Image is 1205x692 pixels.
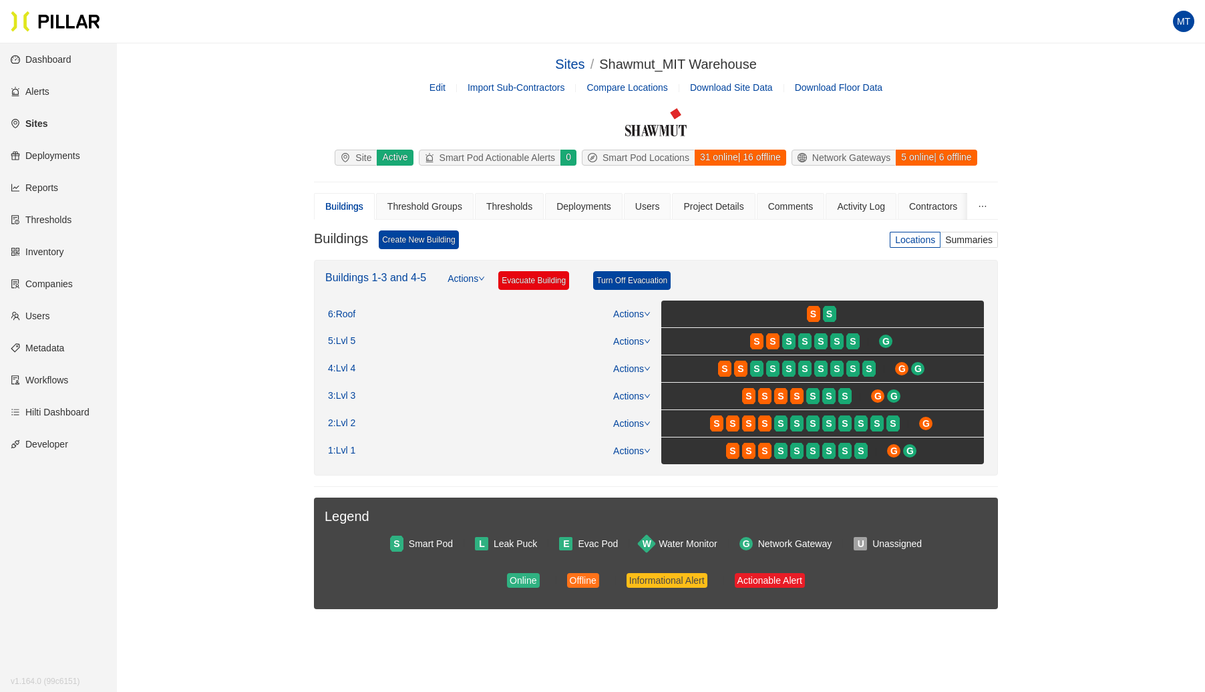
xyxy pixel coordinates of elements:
[376,150,413,166] div: Active
[798,153,812,162] span: global
[753,361,759,376] span: S
[613,391,651,401] a: Actions
[761,444,767,458] span: S
[810,416,816,431] span: S
[786,334,792,349] span: S
[890,416,896,431] span: S
[818,334,824,349] span: S
[842,416,848,431] span: S
[644,420,651,427] span: down
[858,416,864,431] span: S
[683,199,743,214] div: Project Details
[624,106,687,139] img: Shawmut
[842,444,848,458] span: S
[379,230,458,249] a: Create New Building
[325,199,363,214] div: Buildings
[810,389,816,403] span: S
[694,150,786,166] div: 31 online | 16 offline
[11,279,73,289] a: solutionCompanies
[792,150,896,165] div: Network Gateways
[644,311,651,317] span: down
[778,444,784,458] span: S
[826,307,832,321] span: S
[486,199,532,214] div: Thresholds
[729,444,735,458] span: S
[468,82,565,93] span: Import Sub-Contractors
[802,361,808,376] span: S
[11,54,71,65] a: dashboardDashboard
[341,153,355,162] span: environment
[570,573,596,588] div: Offline
[967,193,998,220] button: ellipsis
[729,416,735,431] span: S
[858,444,864,458] span: S
[802,334,808,349] span: S
[826,444,832,458] span: S
[586,82,667,93] a: Compare Locations
[11,118,47,129] a: environmentSites
[769,334,776,349] span: S
[328,335,355,347] div: 5
[613,336,651,347] a: Actions
[810,307,816,321] span: S
[721,361,727,376] span: S
[850,361,856,376] span: S
[895,234,935,245] span: Locations
[978,202,987,211] span: ellipsis
[613,446,651,456] a: Actions
[778,389,784,403] span: S
[794,389,800,403] span: S
[842,389,848,403] span: S
[613,418,651,429] a: Actions
[333,363,355,375] span: : Lvl 4
[335,150,377,165] div: Site
[794,444,800,458] span: S
[635,199,660,214] div: Users
[1177,11,1190,32] span: MT
[11,150,80,161] a: giftDeployments
[713,416,719,431] span: S
[769,361,776,376] span: S
[555,57,584,71] a: Sites
[850,334,856,349] span: S
[510,573,536,588] div: Online
[890,444,898,458] span: G
[644,338,651,345] span: down
[761,389,767,403] span: S
[328,445,355,457] div: 1
[11,246,64,257] a: qrcodeInventory
[826,389,832,403] span: S
[834,334,840,349] span: S
[419,150,561,165] div: Smart Pod Actionable Alerts
[11,343,64,353] a: tagMetadata
[778,416,784,431] span: S
[768,199,814,214] div: Comments
[556,199,611,214] div: Deployments
[582,150,695,165] div: Smart Pod Locations
[644,448,651,454] span: down
[11,214,71,225] a: exceptionThresholds
[644,393,651,399] span: down
[11,11,100,32] img: Pillar Technologies
[498,271,569,290] a: Evacuate Building
[922,416,930,431] span: G
[945,234,993,245] span: Summaries
[643,536,651,551] span: W
[599,54,757,75] div: Shawmut_MIT Warehouse
[826,416,832,431] span: S
[795,82,883,93] span: Download Floor Data
[745,444,751,458] span: S
[906,444,914,458] span: G
[11,439,68,450] a: apiDeveloper
[858,536,864,551] span: U
[314,230,368,249] h3: Buildings
[753,334,759,349] span: S
[737,361,743,376] span: S
[834,361,840,376] span: S
[393,536,399,551] span: S
[659,536,717,551] div: Water Monitor
[11,407,90,417] a: barsHilti Dashboard
[448,271,485,301] a: Actions
[333,309,355,321] span: : Roof
[560,150,576,166] div: 0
